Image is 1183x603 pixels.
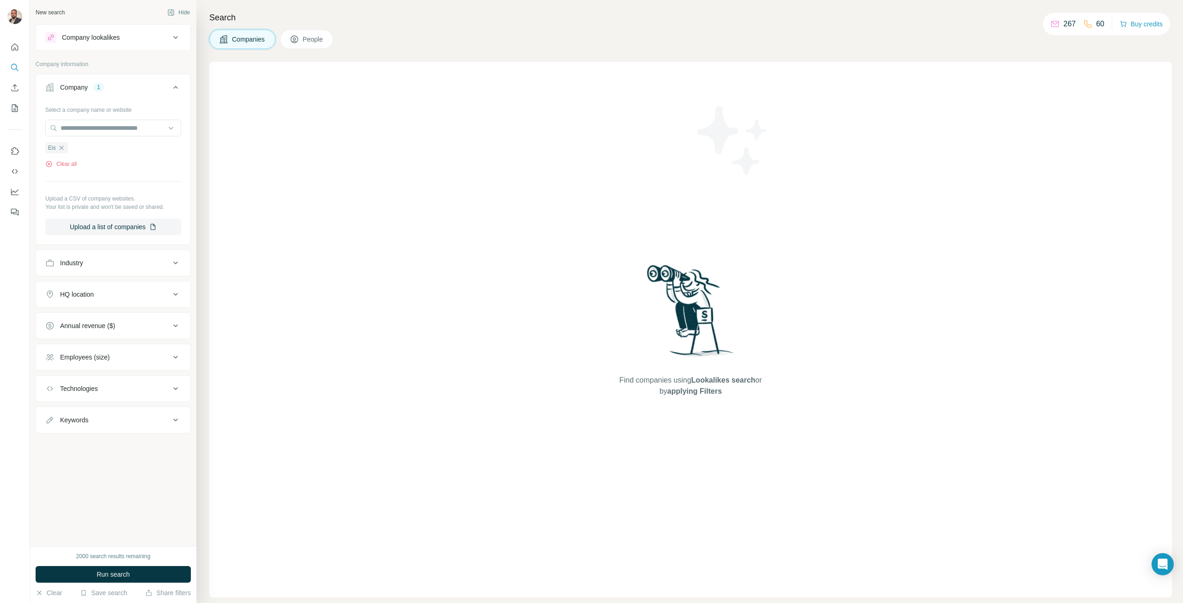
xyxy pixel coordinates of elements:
h4: Search [209,11,1172,24]
span: Find companies using or by [616,375,764,397]
span: Eis [48,144,56,152]
button: Dashboard [7,183,22,200]
button: Company lookalikes [36,26,190,49]
p: Upload a CSV of company websites. [45,195,181,203]
div: Technologies [60,384,98,393]
div: Employees (size) [60,353,110,362]
span: People [303,35,324,44]
p: Your list is private and won't be saved or shared. [45,203,181,211]
span: applying Filters [667,387,722,395]
img: Avatar [7,9,22,24]
div: Company lookalikes [62,33,120,42]
button: Industry [36,252,190,274]
button: Use Surfe on LinkedIn [7,143,22,159]
button: Run search [36,566,191,583]
button: Clear [36,588,62,597]
p: 267 [1063,18,1076,30]
div: Select a company name or website [45,102,181,114]
div: Open Intercom Messenger [1152,553,1174,575]
button: Use Surfe API [7,163,22,180]
button: Annual revenue ($) [36,315,190,337]
button: Feedback [7,204,22,220]
button: HQ location [36,283,190,305]
button: Keywords [36,409,190,431]
button: Save search [80,588,127,597]
button: Enrich CSV [7,79,22,96]
img: Surfe Illustration - Stars [691,99,774,182]
button: Clear all [45,160,77,168]
span: Run search [97,570,130,579]
button: Buy credits [1120,18,1163,30]
div: Keywords [60,415,88,425]
div: Annual revenue ($) [60,321,115,330]
button: Upload a list of companies [45,219,181,235]
button: My lists [7,100,22,116]
button: Technologies [36,378,190,400]
button: Quick start [7,39,22,55]
p: Company information [36,60,191,68]
p: 60 [1096,18,1104,30]
div: HQ location [60,290,94,299]
div: Company [60,83,88,92]
button: Employees (size) [36,346,190,368]
button: Share filters [145,588,191,597]
button: Hide [161,6,196,19]
div: New search [36,8,65,17]
img: Surfe Illustration - Woman searching with binoculars [643,262,739,365]
span: Companies [232,35,266,44]
button: Search [7,59,22,76]
div: Industry [60,258,83,268]
button: Company1 [36,76,190,102]
span: Lookalikes search [691,376,756,384]
div: 1 [93,83,104,91]
div: 2000 search results remaining [76,552,151,560]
